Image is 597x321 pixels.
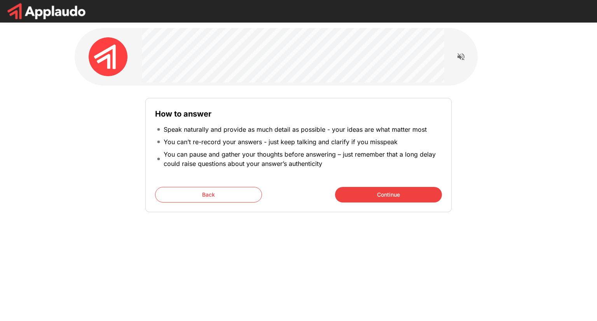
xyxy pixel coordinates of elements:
img: applaudo_avatar.png [89,37,127,76]
p: Speak naturally and provide as much detail as possible - your ideas are what matter most [164,125,427,134]
button: Back [155,187,262,202]
button: Read questions aloud [453,49,469,65]
b: How to answer [155,109,211,119]
button: Continue [335,187,442,202]
p: You can pause and gather your thoughts before answering – just remember that a long delay could r... [164,150,440,168]
p: You can’t re-record your answers - just keep talking and clarify if you misspeak [164,137,398,147]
